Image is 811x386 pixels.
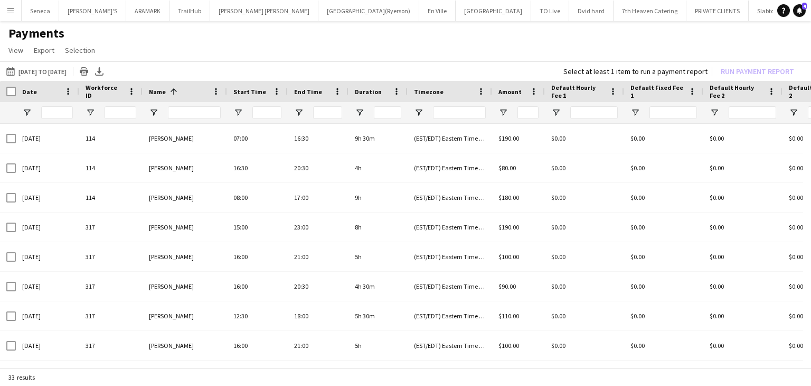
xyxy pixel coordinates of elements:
div: 16:00 [227,331,288,360]
div: 114 [79,124,143,153]
input: Amount Filter Input [517,106,539,119]
button: [GEOGRAPHIC_DATA] [456,1,531,21]
div: $0.00 [624,242,703,271]
div: 317 [79,301,143,330]
span: $180.00 [498,194,519,201]
button: [GEOGRAPHIC_DATA](Ryerson) [318,1,419,21]
button: [PERSON_NAME] [PERSON_NAME] [210,1,318,21]
div: Select at least 1 item to run a payment report [563,67,708,76]
div: 07:00 [227,124,288,153]
app-action-btn: Export XLSX [93,65,106,78]
div: 17:00 [288,183,348,212]
button: [PERSON_NAME]'S [59,1,126,21]
div: $0.00 [624,301,703,330]
div: $0.00 [545,124,624,153]
span: [PERSON_NAME] [149,164,194,172]
div: $0.00 [545,301,624,330]
button: Open Filter Menu [149,108,158,117]
div: 21:00 [288,331,348,360]
div: 20:30 [288,153,348,182]
div: 15:00 [227,213,288,242]
div: 317 [79,331,143,360]
a: 4 [793,4,806,17]
div: 18:00 [288,301,348,330]
input: Workforce ID Filter Input [105,106,136,119]
div: 20:30 [288,272,348,301]
button: TO Live [531,1,569,21]
div: $0.00 [545,331,624,360]
div: [DATE] [16,301,79,330]
div: $0.00 [703,272,782,301]
div: 317 [79,272,143,301]
span: $110.00 [498,312,519,320]
input: Timezone Filter Input [433,106,486,119]
div: $0.00 [703,331,782,360]
div: $0.00 [545,242,624,271]
span: $190.00 [498,223,519,231]
div: $0.00 [703,183,782,212]
div: $0.00 [624,183,703,212]
button: PRIVATE CLIENTS [686,1,749,21]
div: 21:00 [288,242,348,271]
div: $0.00 [703,242,782,271]
span: Timezone [414,88,444,96]
input: Default Hourly Fee 1 Filter Input [570,106,618,119]
input: Date Filter Input [41,106,73,119]
div: 08:00 [227,183,288,212]
input: Start Time Filter Input [252,106,281,119]
div: 5h [348,331,408,360]
div: 114 [79,153,143,182]
div: [DATE] [16,242,79,271]
span: Date [22,88,37,96]
div: 317 [79,213,143,242]
span: Selection [65,45,95,55]
div: 5h 30m [348,301,408,330]
button: Open Filter Menu [86,108,95,117]
div: $0.00 [624,213,703,242]
span: [PERSON_NAME] [149,253,194,261]
div: [DATE] [16,183,79,212]
div: [DATE] [16,213,79,242]
div: $0.00 [624,153,703,182]
span: [PERSON_NAME] [149,134,194,142]
div: 16:00 [227,272,288,301]
div: 4h [348,153,408,182]
span: Duration [355,88,382,96]
span: [PERSON_NAME] [149,312,194,320]
span: Default Hourly Fee 1 [551,84,605,99]
span: $190.00 [498,134,519,142]
div: $0.00 [703,301,782,330]
div: $0.00 [545,213,624,242]
div: (EST/EDT) Eastern Time ([GEOGRAPHIC_DATA] & [GEOGRAPHIC_DATA]) [408,301,492,330]
div: $0.00 [703,124,782,153]
div: $0.00 [624,124,703,153]
button: 7th Heaven Catering [614,1,686,21]
input: Name Filter Input [168,106,221,119]
button: Open Filter Menu [789,108,798,117]
button: Open Filter Menu [294,108,304,117]
span: Export [34,45,54,55]
div: [DATE] [16,124,79,153]
a: View [4,43,27,57]
button: Open Filter Menu [630,108,640,117]
div: (EST/EDT) Eastern Time ([GEOGRAPHIC_DATA] & [GEOGRAPHIC_DATA]) [408,272,492,301]
div: $0.00 [545,272,624,301]
button: Open Filter Menu [233,108,243,117]
span: Name [149,88,166,96]
button: ARAMARK [126,1,169,21]
a: Selection [61,43,99,57]
button: TrailHub [169,1,210,21]
button: Open Filter Menu [551,108,561,117]
div: [DATE] [16,272,79,301]
input: Default Fixed Fee 1 Filter Input [649,106,697,119]
span: $80.00 [498,164,516,172]
div: $0.00 [703,213,782,242]
div: (EST/EDT) Eastern Time ([GEOGRAPHIC_DATA] & [GEOGRAPHIC_DATA]) [408,124,492,153]
button: Seneca [22,1,59,21]
div: [DATE] [16,331,79,360]
span: [PERSON_NAME] [149,194,194,201]
span: $100.00 [498,253,519,261]
span: $90.00 [498,282,516,290]
button: Slabtown 1 [749,1,796,21]
button: [DATE] to [DATE] [4,65,69,78]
